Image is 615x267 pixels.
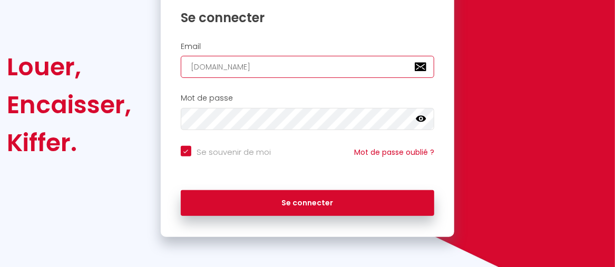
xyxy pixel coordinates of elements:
input: Ton Email [181,56,434,78]
a: Mot de passe oublié ? [354,147,434,157]
h2: Mot de passe [181,94,434,103]
h2: Email [181,42,434,51]
button: Se connecter [181,190,434,216]
div: Encaisser, [7,86,131,124]
button: Ouvrir le widget de chat LiveChat [8,4,40,36]
h1: Se connecter [181,9,434,26]
div: Kiffer. [7,124,131,162]
div: Louer, [7,48,131,86]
